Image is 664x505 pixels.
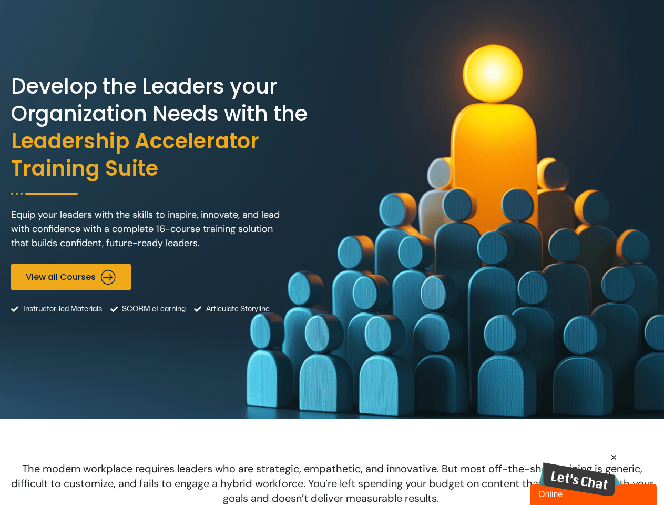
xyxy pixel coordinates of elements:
[11,73,330,182] h2: Develop the Leaders your Organization Needs with the
[11,127,330,182] span: Leadership Accelerator Training Suite
[530,482,659,505] iframe: chat widget
[539,453,621,496] iframe: chat widget
[11,208,284,250] p: Equip your leaders with the skills to inspire, innovate, and lead with confidence with a complete...
[119,296,186,322] span: SCORM eLearning
[26,272,96,282] span: View all Courses
[21,296,102,322] span: Instructor-led Materials
[11,462,653,505] span: The modern workplace requires leaders who are strategic, empathetic, and innovative. But most off...
[203,296,270,322] span: Articulate Storyline
[11,264,131,290] a: View all Courses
